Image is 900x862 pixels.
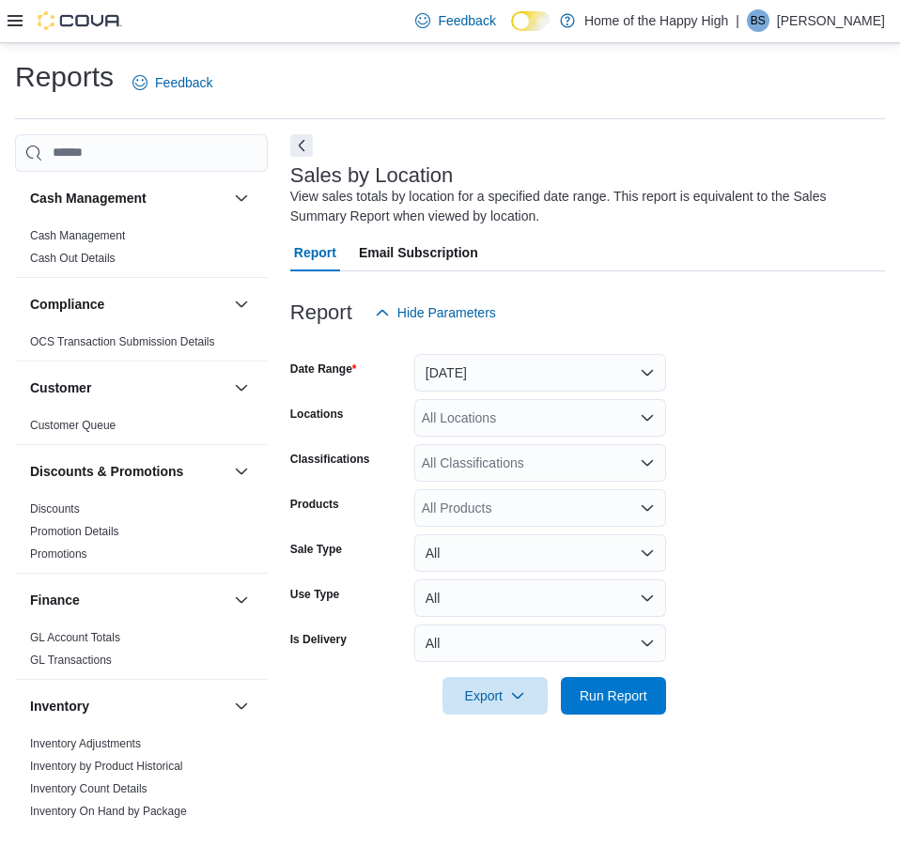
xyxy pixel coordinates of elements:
[414,624,666,662] button: All
[454,677,536,715] span: Export
[230,187,253,209] button: Cash Management
[30,547,87,561] a: Promotions
[15,224,268,277] div: Cash Management
[290,134,313,157] button: Next
[30,418,116,433] span: Customer Queue
[30,502,80,516] a: Discounts
[230,460,253,483] button: Discounts & Promotions
[38,11,122,30] img: Cova
[30,229,125,242] a: Cash Management
[736,9,739,32] p: |
[747,9,769,32] div: Bilal Samuel-Melville
[438,11,495,30] span: Feedback
[30,462,226,481] button: Discounts & Promotions
[15,58,114,96] h1: Reports
[30,781,147,796] span: Inventory Count Details
[30,378,91,397] h3: Customer
[367,294,504,331] button: Hide Parameters
[15,331,268,361] div: Compliance
[290,452,370,467] label: Classifications
[30,189,147,208] h3: Cash Management
[30,805,187,818] a: Inventory On Hand by Package
[290,632,347,647] label: Is Delivery
[30,630,120,645] span: GL Account Totals
[442,677,548,715] button: Export
[30,759,183,774] span: Inventory by Product Historical
[30,251,116,266] span: Cash Out Details
[230,293,253,316] button: Compliance
[751,9,766,32] span: BS
[155,73,212,92] span: Feedback
[294,234,336,271] span: Report
[30,736,141,751] span: Inventory Adjustments
[397,303,496,322] span: Hide Parameters
[414,354,666,392] button: [DATE]
[15,626,268,679] div: Finance
[30,697,89,716] h3: Inventory
[30,335,215,348] a: OCS Transaction Submission Details
[30,654,112,667] a: GL Transactions
[30,189,226,208] button: Cash Management
[290,497,339,512] label: Products
[561,677,666,715] button: Run Report
[30,591,226,609] button: Finance
[15,498,268,573] div: Discounts & Promotions
[414,579,666,617] button: All
[30,653,112,668] span: GL Transactions
[640,500,655,516] button: Open list of options
[30,697,226,716] button: Inventory
[30,631,120,644] a: GL Account Totals
[230,695,253,717] button: Inventory
[640,455,655,470] button: Open list of options
[584,9,728,32] p: Home of the Happy High
[290,164,454,187] h3: Sales by Location
[30,591,80,609] h3: Finance
[30,524,119,539] span: Promotion Details
[230,377,253,399] button: Customer
[30,295,226,314] button: Compliance
[30,252,116,265] a: Cash Out Details
[30,804,187,819] span: Inventory On Hand by Package
[30,228,125,243] span: Cash Management
[580,686,647,705] span: Run Report
[640,410,655,425] button: Open list of options
[290,362,357,377] label: Date Range
[125,64,220,101] a: Feedback
[30,525,119,538] a: Promotion Details
[511,31,512,32] span: Dark Mode
[30,295,104,314] h3: Compliance
[290,587,339,602] label: Use Type
[30,378,226,397] button: Customer
[15,414,268,444] div: Customer
[30,782,147,795] a: Inventory Count Details
[30,462,183,481] h3: Discounts & Promotions
[408,2,503,39] a: Feedback
[290,542,342,557] label: Sale Type
[230,589,253,611] button: Finance
[30,546,87,562] span: Promotions
[290,301,352,324] h3: Report
[511,11,551,31] input: Dark Mode
[414,534,666,572] button: All
[30,334,215,349] span: OCS Transaction Submission Details
[777,9,885,32] p: [PERSON_NAME]
[359,234,478,271] span: Email Subscription
[30,501,80,516] span: Discounts
[30,760,183,773] a: Inventory by Product Historical
[30,737,141,750] a: Inventory Adjustments
[290,187,876,226] div: View sales totals by location for a specified date range. This report is equivalent to the Sales ...
[290,407,344,422] label: Locations
[30,419,116,432] a: Customer Queue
